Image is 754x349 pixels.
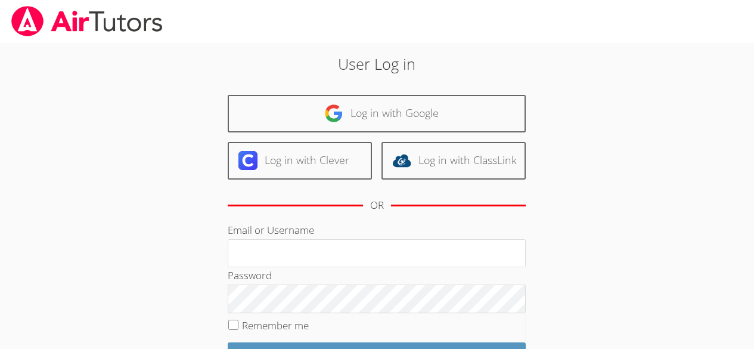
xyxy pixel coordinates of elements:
[370,197,384,214] div: OR
[392,151,411,170] img: classlink-logo-d6bb404cc1216ec64c9a2012d9dc4662098be43eaf13dc465df04b49fa7ab582.svg
[238,151,257,170] img: clever-logo-6eab21bc6e7a338710f1a6ff85c0baf02591cd810cc4098c63d3a4b26e2feb20.svg
[228,95,526,132] a: Log in with Google
[10,6,164,36] img: airtutors_banner-c4298cdbf04f3fff15de1276eac7730deb9818008684d7c2e4769d2f7ddbe033.png
[228,223,314,237] label: Email or Username
[173,52,581,75] h2: User Log in
[228,268,272,282] label: Password
[381,142,526,180] a: Log in with ClassLink
[228,142,372,180] a: Log in with Clever
[324,104,343,123] img: google-logo-50288ca7cdecda66e5e0955fdab243c47b7ad437acaf1139b6f446037453330a.svg
[242,319,309,332] label: Remember me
